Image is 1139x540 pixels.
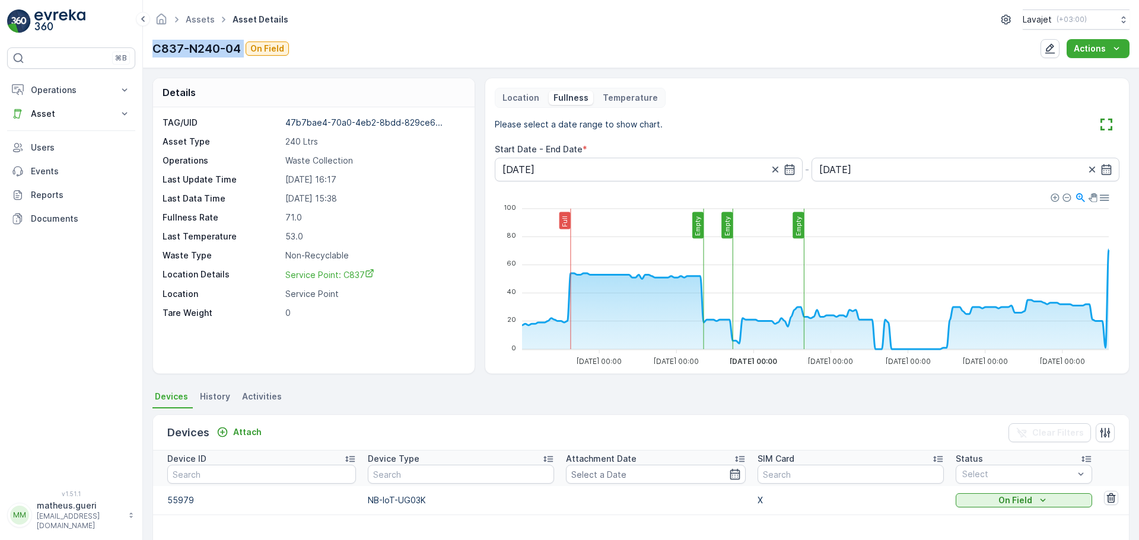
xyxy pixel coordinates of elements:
button: On Field [246,41,289,56]
p: Please select a date range to show chart. [495,119,663,130]
p: Tare Weight [163,307,281,319]
a: Reports [7,183,135,207]
p: Asset [31,108,112,120]
button: Clear Filters [1008,423,1091,442]
p: 0 [285,307,462,319]
tspan: [DATE] 00:00 [962,357,1007,366]
tspan: [DATE] 00:00 [885,357,930,366]
p: Events [31,165,131,177]
tspan: 100 [504,203,516,212]
p: Operations [163,155,281,167]
p: ( +03:00 ) [1057,15,1087,24]
p: [EMAIL_ADDRESS][DOMAIN_NAME] [37,512,122,531]
input: Search [368,465,554,484]
p: 55979 [167,494,356,506]
div: Menu [1098,192,1108,202]
button: Lavajet(+03:00) [1023,9,1130,30]
tspan: 40 [507,287,516,296]
button: Asset [7,102,135,126]
p: Users [31,142,131,154]
p: Asset Type [163,136,281,148]
p: Last Update Time [163,174,281,186]
tspan: [DATE] 00:00 [1039,357,1084,366]
tspan: 0 [511,344,516,352]
p: Devices [167,424,209,441]
input: dd/mm/yyyy [495,158,803,181]
p: Location [502,92,539,104]
p: Device ID [167,453,206,465]
input: Search [167,465,356,484]
p: Clear Filters [1032,427,1084,439]
p: SIM Card [758,453,794,465]
input: Select a Date [566,465,746,484]
p: Operations [31,84,112,96]
p: Fullness Rate [163,212,281,223]
p: On Field [250,43,284,55]
a: Homepage [155,17,168,27]
div: Panning [1088,193,1095,200]
a: Service Point: C837 [285,269,462,281]
p: Last Temperature [163,231,281,242]
div: Zoom Out [1062,193,1070,201]
img: logo [7,9,31,33]
p: 240 Ltrs [285,136,462,148]
button: Actions [1067,39,1130,58]
input: dd/mm/yyyy [812,158,1119,181]
p: [DATE] 16:17 [285,174,462,186]
p: 47b7bae4-70a0-4eb2-8bdd-829ce6... [285,117,443,127]
p: Service Point [285,288,462,300]
p: Last Data Time [163,193,281,205]
tspan: [DATE] 00:00 [730,357,777,366]
p: Lavajet [1023,14,1052,25]
tspan: 60 [507,259,516,267]
p: Documents [31,213,131,225]
tspan: [DATE] 00:00 [654,357,699,366]
p: [DATE] 15:38 [285,193,462,205]
div: Zoom In [1050,193,1058,201]
span: History [200,391,230,402]
a: Documents [7,207,135,231]
div: MM [10,506,29,525]
p: Actions [1074,43,1106,55]
p: 53.0 [285,231,462,242]
tspan: 80 [507,231,516,239]
p: Status [956,453,983,465]
p: On Field [998,494,1032,506]
tspan: 20 [507,315,516,324]
span: Asset Details [230,14,291,25]
p: Device Type [368,453,419,465]
span: Activities [242,391,282,402]
a: Assets [186,14,215,24]
span: Service Point: C837 [285,270,374,280]
p: Temperature [603,92,658,104]
p: Select [962,468,1073,480]
p: Non-Recyclable [285,250,462,261]
tspan: [DATE] 00:00 [577,357,622,366]
button: Attach [212,425,266,439]
span: Devices [155,391,188,402]
p: Waste Collection [285,155,462,167]
a: Events [7,159,135,183]
p: Attachment Date [566,453,637,465]
p: Location [163,288,281,300]
p: Fullness [553,92,588,104]
p: X [758,494,944,506]
button: Operations [7,78,135,102]
p: NB-IoT-UG03K [368,494,554,506]
p: 71.0 [285,212,462,223]
a: Users [7,136,135,159]
p: Location Details [163,269,281,281]
div: Selection Zoom [1074,192,1084,202]
button: MMmatheus.gueri[EMAIL_ADDRESS][DOMAIN_NAME] [7,500,135,531]
button: On Field [956,493,1092,507]
p: Reports [31,189,131,201]
p: Attach [233,426,262,438]
p: ⌘B [115,53,127,63]
input: Search [758,465,944,484]
img: logo_light-DOdMpM7g.png [34,9,85,33]
p: C837-N240-04 [152,40,241,57]
label: Start Date - End Date [495,144,583,154]
p: matheus.gueri [37,500,122,512]
span: v 1.51.1 [7,490,135,497]
p: Details [163,85,196,100]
